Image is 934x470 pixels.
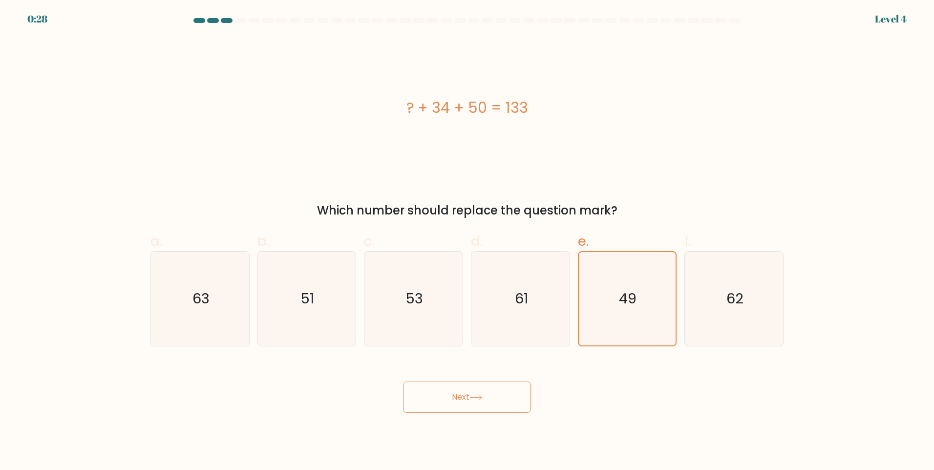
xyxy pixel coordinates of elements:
div: Which number should replace the question mark? [156,202,778,219]
div: 0:28 [27,12,47,26]
text: 61 [515,289,528,308]
text: 51 [301,289,315,308]
text: 63 [192,289,210,308]
span: b. [257,232,269,251]
div: Level 4 [875,12,907,26]
text: 53 [406,289,424,308]
span: c. [364,232,375,251]
span: f. [684,232,691,251]
text: 62 [726,289,743,308]
text: 49 [619,289,637,308]
span: a. [150,232,162,251]
span: d. [471,232,483,251]
div: ? + 34 + 50 = 133 [150,97,784,119]
span: e. [578,232,589,251]
button: Next [403,382,531,413]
